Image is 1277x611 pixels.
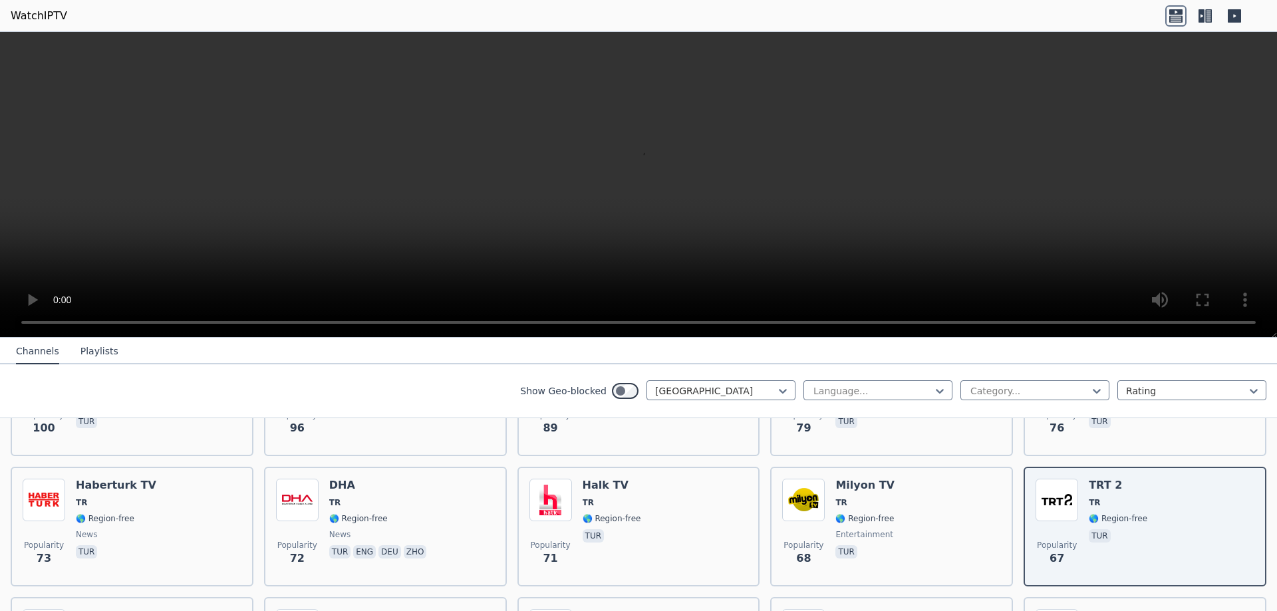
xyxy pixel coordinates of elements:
[290,550,305,566] span: 72
[1089,479,1147,492] h6: TRT 2
[11,8,67,24] a: WatchIPTV
[33,420,55,436] span: 100
[520,384,607,398] label: Show Geo-blocked
[37,550,51,566] span: 73
[1050,550,1064,566] span: 67
[329,497,341,508] span: TR
[277,540,317,550] span: Popularity
[76,415,97,428] p: tur
[1089,415,1110,428] p: tur
[16,339,59,364] button: Channels
[835,529,893,540] span: entertainment
[835,545,857,558] p: tur
[1050,420,1064,436] span: 76
[329,479,430,492] h6: DHA
[531,540,571,550] span: Popularity
[783,540,823,550] span: Popularity
[796,420,811,436] span: 79
[24,540,64,550] span: Popularity
[583,497,594,508] span: TR
[404,545,427,558] p: zho
[583,529,604,543] p: tur
[782,479,825,521] img: Milyon TV
[835,415,857,428] p: tur
[76,497,87,508] span: TR
[80,339,118,364] button: Playlists
[529,479,572,521] img: Halk TV
[329,513,388,524] span: 🌎 Region-free
[329,529,351,540] span: news
[1037,540,1077,550] span: Popularity
[835,479,895,492] h6: Milyon TV
[1089,513,1147,524] span: 🌎 Region-free
[543,420,557,436] span: 89
[23,479,65,521] img: Haberturk TV
[353,545,376,558] p: eng
[76,479,156,492] h6: Haberturk TV
[835,497,847,508] span: TR
[543,550,557,566] span: 71
[378,545,401,558] p: deu
[1089,529,1110,543] p: tur
[76,513,134,524] span: 🌎 Region-free
[290,420,305,436] span: 96
[835,513,894,524] span: 🌎 Region-free
[1089,497,1100,508] span: TR
[1036,479,1078,521] img: TRT 2
[76,545,97,558] p: tur
[583,513,641,524] span: 🌎 Region-free
[329,545,351,558] p: tur
[276,479,319,521] img: DHA
[76,529,97,540] span: news
[796,550,811,566] span: 68
[583,479,641,492] h6: Halk TV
